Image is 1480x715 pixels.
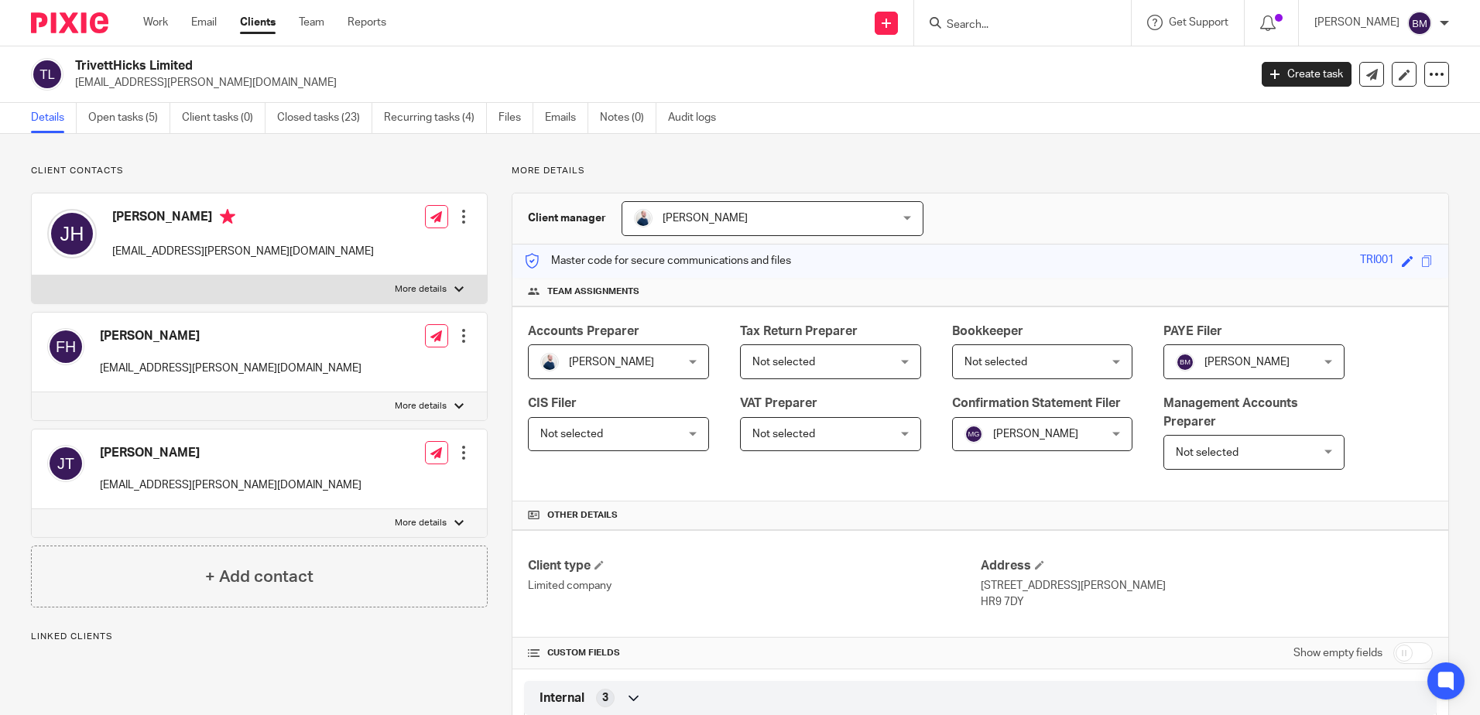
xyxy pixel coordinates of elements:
[31,103,77,133] a: Details
[634,209,653,227] img: MC_T&CO-3.jpg
[1163,325,1222,337] span: PAYE Filer
[952,325,1023,337] span: Bookkeeper
[1293,645,1382,661] label: Show empty fields
[277,103,372,133] a: Closed tasks (23)
[545,103,588,133] a: Emails
[240,15,276,30] a: Clients
[602,690,608,706] span: 3
[540,690,584,706] span: Internal
[528,578,980,594] p: Limited company
[31,631,488,643] p: Linked clients
[740,397,817,409] span: VAT Preparer
[1262,62,1352,87] a: Create task
[1176,353,1194,371] img: svg%3E
[395,283,447,296] p: More details
[1204,357,1290,368] span: [PERSON_NAME]
[220,209,235,224] i: Primary
[112,209,374,228] h4: [PERSON_NAME]
[112,244,374,259] p: [EMAIL_ADDRESS][PERSON_NAME][DOMAIN_NAME]
[981,578,1433,594] p: [STREET_ADDRESS][PERSON_NAME]
[981,558,1433,574] h4: Address
[528,558,980,574] h4: Client type
[964,357,1027,368] span: Not selected
[1407,11,1432,36] img: svg%3E
[31,165,488,177] p: Client contacts
[75,58,1006,74] h2: TrivettHicks Limited
[993,429,1078,440] span: [PERSON_NAME]
[100,477,361,493] p: [EMAIL_ADDRESS][PERSON_NAME][DOMAIN_NAME]
[964,425,983,443] img: svg%3E
[47,328,84,365] img: svg%3E
[1360,252,1394,270] div: TRI001
[395,400,447,412] p: More details
[524,253,791,269] p: Master code for secure communications and files
[1169,17,1228,28] span: Get Support
[547,509,618,522] span: Other details
[100,328,361,344] h4: [PERSON_NAME]
[569,357,654,368] span: [PERSON_NAME]
[143,15,168,30] a: Work
[88,103,170,133] a: Open tasks (5)
[395,517,447,529] p: More details
[528,210,606,226] h3: Client manager
[945,19,1084,32] input: Search
[752,357,815,368] span: Not selected
[981,594,1433,610] p: HR9 7DY
[952,397,1121,409] span: Confirmation Statement Filer
[740,325,858,337] span: Tax Return Preparer
[1314,15,1399,30] p: [PERSON_NAME]
[100,445,361,461] h4: [PERSON_NAME]
[668,103,728,133] a: Audit logs
[528,647,980,659] h4: CUSTOM FIELDS
[205,565,313,589] h4: + Add contact
[498,103,533,133] a: Files
[384,103,487,133] a: Recurring tasks (4)
[75,75,1238,91] p: [EMAIL_ADDRESS][PERSON_NAME][DOMAIN_NAME]
[547,286,639,298] span: Team assignments
[528,397,577,409] span: CIS Filer
[182,103,266,133] a: Client tasks (0)
[31,58,63,91] img: svg%3E
[31,12,108,33] img: Pixie
[663,213,748,224] span: [PERSON_NAME]
[47,209,97,258] img: svg%3E
[100,361,361,376] p: [EMAIL_ADDRESS][PERSON_NAME][DOMAIN_NAME]
[752,429,815,440] span: Not selected
[299,15,324,30] a: Team
[540,429,603,440] span: Not selected
[528,325,639,337] span: Accounts Preparer
[600,103,656,133] a: Notes (0)
[348,15,386,30] a: Reports
[191,15,217,30] a: Email
[512,165,1449,177] p: More details
[540,353,559,371] img: MC_T&CO-3.jpg
[1163,397,1298,427] span: Management Accounts Preparer
[47,445,84,482] img: svg%3E
[1176,447,1238,458] span: Not selected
